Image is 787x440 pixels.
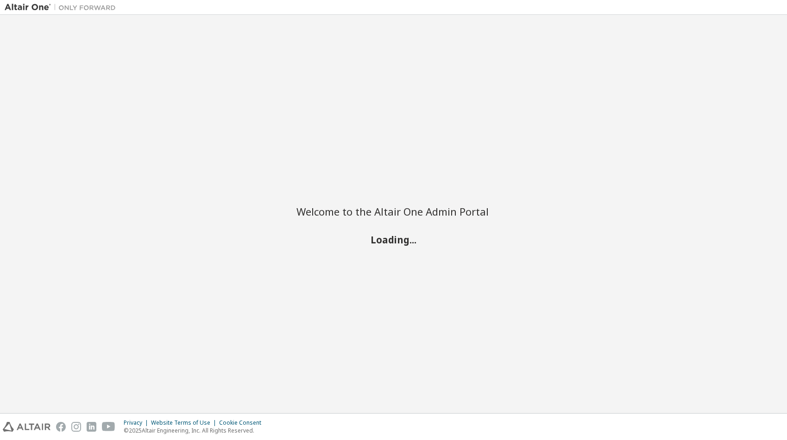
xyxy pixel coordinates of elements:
h2: Welcome to the Altair One Admin Portal [296,205,491,218]
h2: Loading... [296,233,491,245]
img: instagram.svg [71,422,81,432]
div: Website Terms of Use [151,419,219,427]
div: Privacy [124,419,151,427]
img: linkedin.svg [87,422,96,432]
p: © 2025 Altair Engineering, Inc. All Rights Reserved. [124,427,267,434]
img: facebook.svg [56,422,66,432]
div: Cookie Consent [219,419,267,427]
img: altair_logo.svg [3,422,50,432]
img: Altair One [5,3,120,12]
img: youtube.svg [102,422,115,432]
